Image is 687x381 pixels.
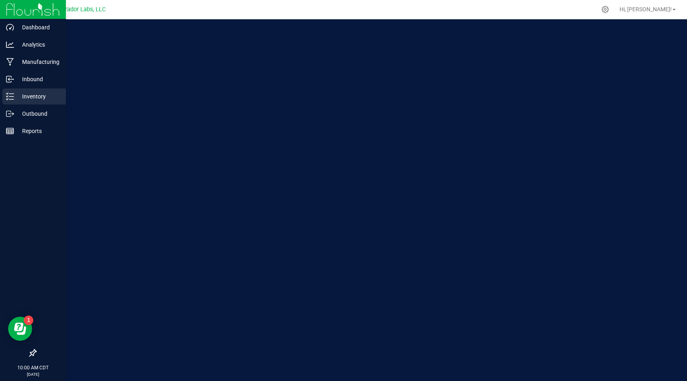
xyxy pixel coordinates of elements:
inline-svg: Analytics [6,41,14,49]
p: Inventory [14,92,62,101]
p: 10:00 AM CDT [4,364,62,371]
div: Manage settings [600,6,610,13]
p: Manufacturing [14,57,62,67]
iframe: Resource center unread badge [24,315,33,325]
p: Analytics [14,40,62,49]
iframe: Resource center [8,317,32,341]
inline-svg: Dashboard [6,23,14,31]
inline-svg: Inventory [6,92,14,100]
span: Hi, [PERSON_NAME]! [620,6,672,12]
p: Inbound [14,74,62,84]
inline-svg: Reports [6,127,14,135]
p: Outbound [14,109,62,119]
inline-svg: Inbound [6,75,14,83]
p: Reports [14,126,62,136]
p: Dashboard [14,23,62,32]
span: Curador Labs, LLC [58,6,106,13]
p: [DATE] [4,371,62,377]
inline-svg: Manufacturing [6,58,14,66]
inline-svg: Outbound [6,110,14,118]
